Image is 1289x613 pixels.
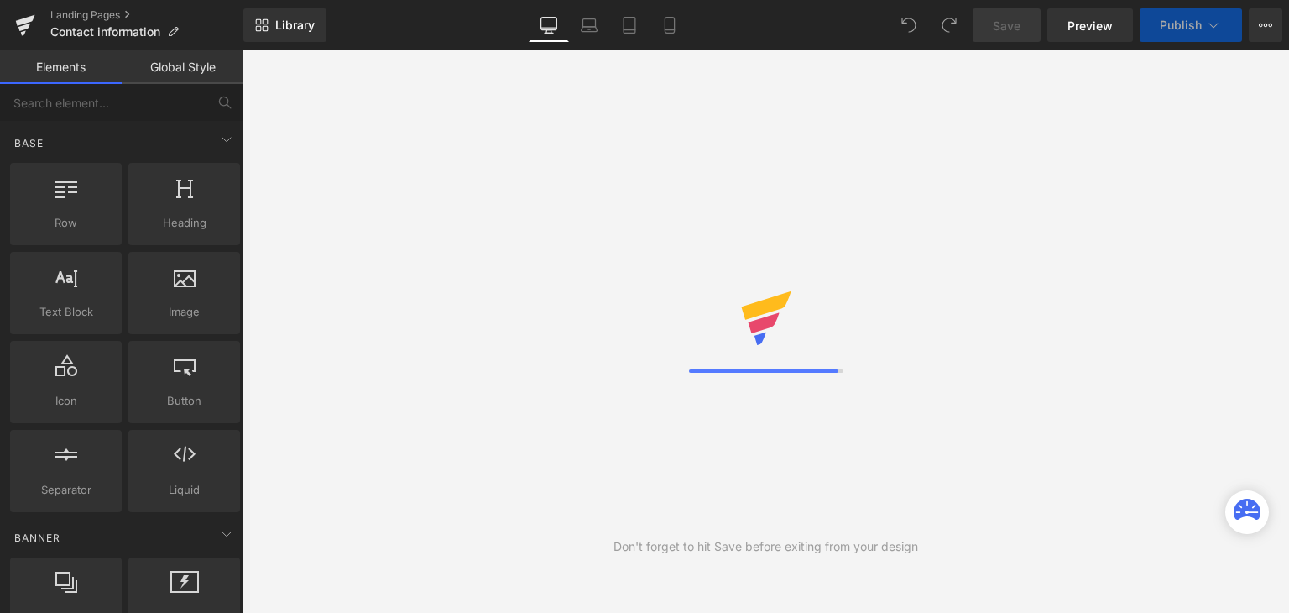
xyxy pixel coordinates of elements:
span: Banner [13,530,62,546]
span: Text Block [15,303,117,321]
span: Preview [1067,17,1113,34]
span: Liquid [133,481,235,499]
a: Preview [1047,8,1133,42]
span: Row [15,214,117,232]
div: Don't forget to hit Save before exiting from your design [613,537,918,556]
a: New Library [243,8,326,42]
a: Landing Pages [50,8,243,22]
span: Save [993,17,1020,34]
span: Button [133,392,235,410]
span: Library [275,18,315,33]
button: More [1249,8,1282,42]
span: Base [13,135,45,151]
a: Mobile [650,8,690,42]
button: Undo [892,8,926,42]
span: Publish [1160,18,1202,32]
span: Heading [133,214,235,232]
a: Laptop [569,8,609,42]
a: Desktop [529,8,569,42]
span: Image [133,303,235,321]
span: Contact information [50,25,160,39]
button: Redo [932,8,966,42]
button: Publish [1140,8,1242,42]
span: Separator [15,481,117,499]
a: Tablet [609,8,650,42]
span: Icon [15,392,117,410]
a: Global Style [122,50,243,84]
